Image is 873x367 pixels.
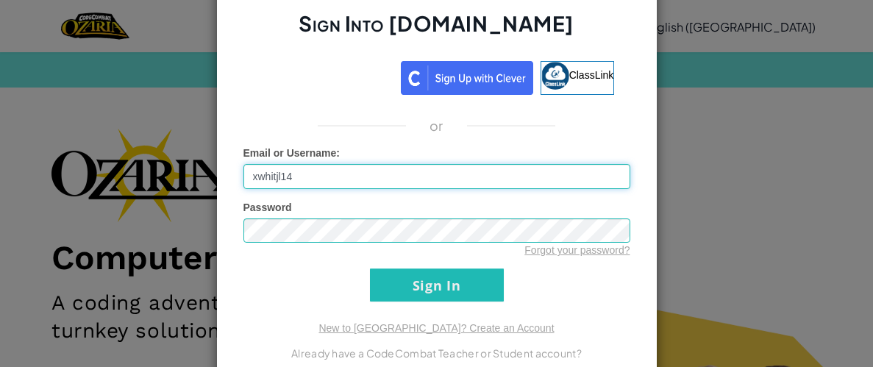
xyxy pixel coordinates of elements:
img: clever_sso_button@2x.png [401,61,533,95]
img: classlink-logo-small.png [541,62,569,90]
input: Sign In [370,268,504,302]
h2: Sign Into [DOMAIN_NAME] [243,10,630,52]
span: Email or Username [243,147,337,159]
p: or [430,117,443,135]
label: : [243,146,341,160]
iframe: Sign in with Google Button [252,60,401,92]
a: New to [GEOGRAPHIC_DATA]? Create an Account [318,322,554,334]
span: ClassLink [569,68,614,80]
p: Already have a CodeCombat Teacher or Student account? [243,344,630,362]
a: Forgot your password? [524,244,630,256]
span: Password [243,202,292,213]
